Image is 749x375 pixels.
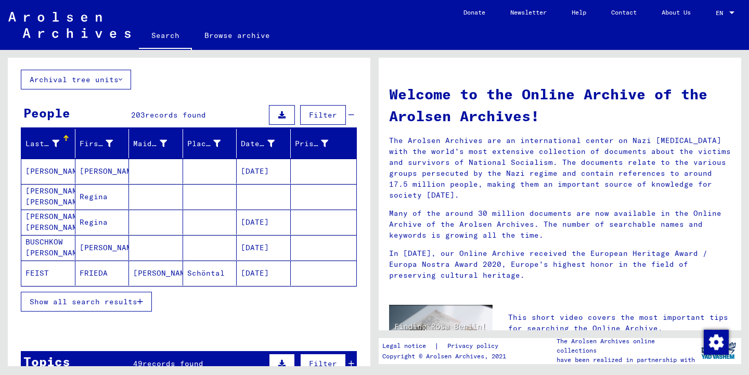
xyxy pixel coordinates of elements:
button: Show all search results [21,292,152,312]
span: Show all search results [30,297,137,306]
mat-cell: [PERSON_NAME] [PERSON_NAME] [21,184,75,209]
div: Date of Birth [241,135,290,152]
a: Browse archive [192,23,282,48]
mat-cell: Regina [75,184,130,209]
div: | [382,341,511,352]
div: Prisoner # [295,135,344,152]
span: records found [145,110,206,120]
p: This short video covers the most important tips for searching the Online Archive. [508,312,731,334]
div: Prisoner # [295,138,329,149]
mat-cell: [PERSON_NAME] [75,159,130,184]
p: have been realized in partnership with [557,355,696,365]
span: records found [143,359,203,368]
mat-cell: FEIST [21,261,75,286]
mat-header-cell: First Name [75,129,130,158]
mat-header-cell: Last Name [21,129,75,158]
span: Filter [309,359,337,368]
div: Place of Birth [187,138,221,149]
button: Filter [300,354,346,373]
img: yv_logo.png [699,338,738,364]
p: In [DATE], our Online Archive received the European Heritage Award / Europa Nostra Award 2020, Eu... [389,248,731,281]
mat-header-cell: Place of Birth [183,129,237,158]
mat-cell: [DATE] [237,261,291,286]
mat-cell: [DATE] [237,235,291,260]
mat-cell: BUSCHKOW [PERSON_NAME] [21,235,75,260]
div: First Name [80,135,129,152]
p: The Arolsen Archives are an international center on Nazi [MEDICAL_DATA] with the world’s most ext... [389,135,731,201]
h1: Welcome to the Online Archive of the Arolsen Archives! [389,83,731,127]
a: Search [139,23,192,50]
div: Last Name [25,138,59,149]
img: Change consent [704,330,729,355]
div: Place of Birth [187,135,237,152]
span: EN [716,9,727,17]
mat-cell: [PERSON_NAME] [PERSON_NAME] [21,210,75,235]
mat-cell: [DATE] [237,159,291,184]
mat-cell: Regina [75,210,130,235]
mat-header-cell: Maiden Name [129,129,183,158]
mat-cell: FRIEDA [75,261,130,286]
div: Last Name [25,135,75,152]
div: People [23,104,70,122]
p: The Arolsen Archives online collections [557,337,696,355]
div: First Name [80,138,113,149]
span: Filter [309,110,337,120]
a: Legal notice [382,341,434,352]
mat-header-cell: Prisoner # [291,129,357,158]
mat-cell: [PERSON_NAME] [129,261,183,286]
p: Many of the around 30 million documents are now available in the Online Archive of the Arolsen Ar... [389,208,731,241]
mat-cell: [PERSON_NAME] [21,159,75,184]
mat-cell: [PERSON_NAME] [75,235,130,260]
span: 49 [133,359,143,368]
button: Filter [300,105,346,125]
img: video.jpg [389,305,493,361]
div: Topics [23,352,70,371]
mat-header-cell: Date of Birth [237,129,291,158]
div: Maiden Name [133,135,183,152]
p: Copyright © Arolsen Archives, 2021 [382,352,511,361]
img: Arolsen_neg.svg [8,12,131,38]
mat-cell: [DATE] [237,210,291,235]
button: Archival tree units [21,70,131,89]
div: Maiden Name [133,138,167,149]
span: 203 [131,110,145,120]
div: Date of Birth [241,138,275,149]
a: Privacy policy [439,341,511,352]
mat-cell: Schöntal [183,261,237,286]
